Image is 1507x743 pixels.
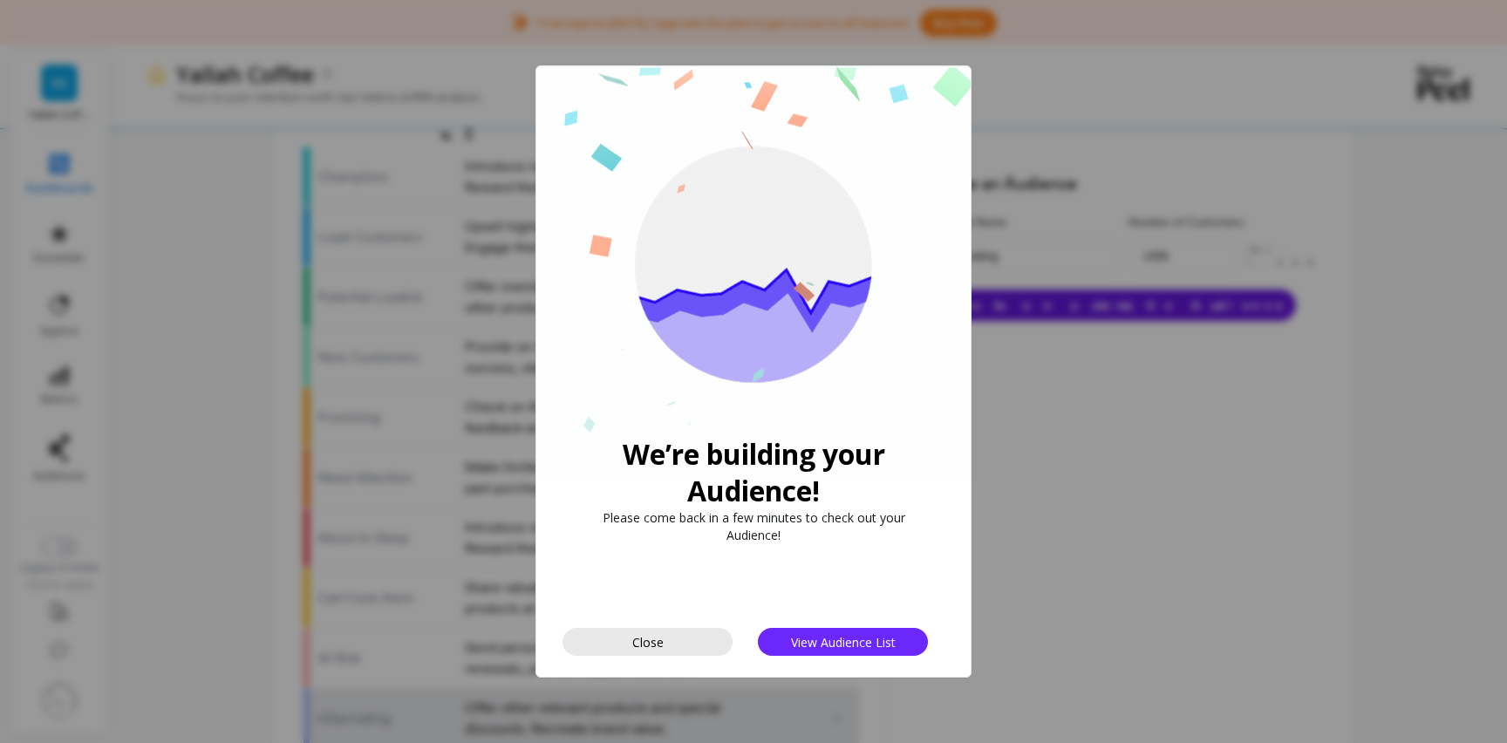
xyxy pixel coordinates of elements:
[791,634,896,651] span: View Audience List
[588,509,919,544] span: Please come back in a few minutes to check out your Audience!
[758,628,928,656] button: View Audience List
[555,436,953,509] span: We’re building your Audience!
[632,634,664,651] span: Close
[563,628,733,656] button: Close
